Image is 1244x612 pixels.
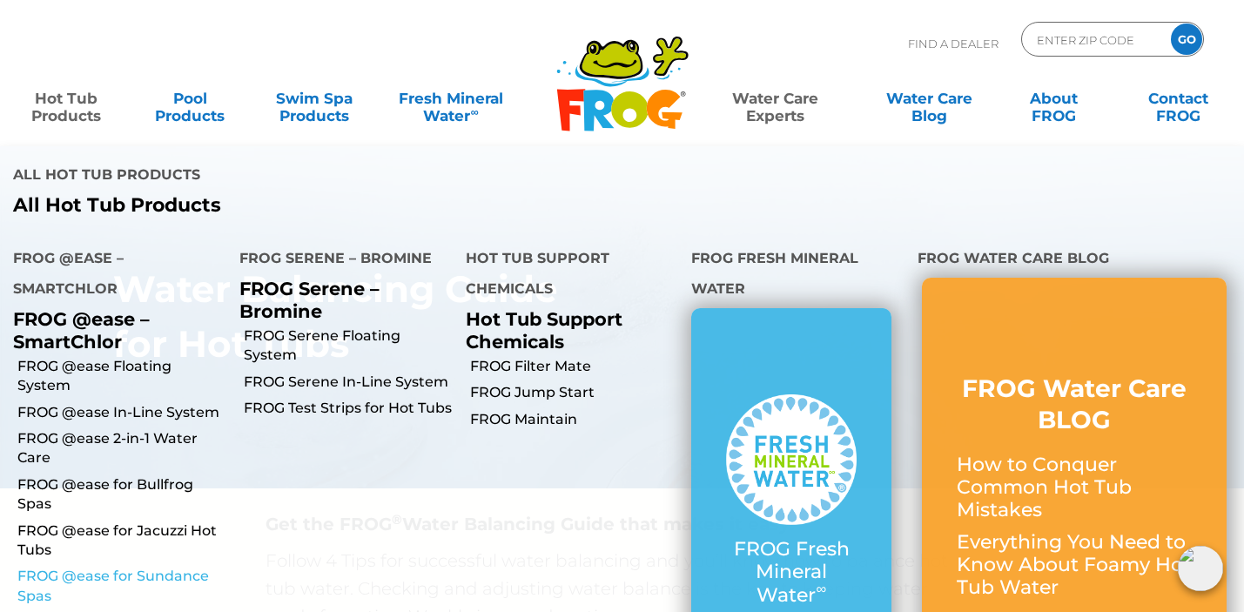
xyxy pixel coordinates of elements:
[17,567,226,606] a: FROG @ease for Sundance Spas
[13,243,213,308] h4: FROG @ease – SmartChlor
[17,475,226,514] a: FROG @ease for Bullfrog Spas
[244,326,453,366] a: FROG Serene Floating System
[142,81,239,116] a: PoolProducts
[908,22,999,65] p: Find A Dealer
[266,81,363,116] a: Swim SpaProducts
[957,373,1192,436] h3: FROG Water Care BLOG
[244,373,453,392] a: FROG Serene In-Line System
[17,357,226,396] a: FROG @ease Floating System
[957,373,1192,609] a: FROG Water Care BLOG How to Conquer Common Hot Tub Mistakes Everything You Need to Know About Foa...
[1178,546,1223,591] img: openIcon
[466,308,666,352] p: Hot Tub Support Chemicals
[726,538,857,607] p: FROG Fresh Mineral Water
[244,399,453,418] a: FROG Test Strips for Hot Tubs
[918,243,1231,278] h4: FROG Water Care Blog
[470,105,478,118] sup: ∞
[17,429,226,468] a: FROG @ease 2-in-1 Water Care
[13,308,213,352] p: FROG @ease – SmartChlor
[17,81,114,116] a: Hot TubProducts
[470,357,679,376] a: FROG Filter Mate
[1035,27,1153,52] input: Zip Code Form
[470,383,679,402] a: FROG Jump Start
[696,81,854,116] a: Water CareExperts
[239,278,440,321] p: FROG Serene – Bromine
[13,159,609,194] h4: All Hot Tub Products
[17,403,226,422] a: FROG @ease In-Line System
[957,454,1192,522] p: How to Conquer Common Hot Tub Mistakes
[1005,81,1102,116] a: AboutFROG
[17,521,226,561] a: FROG @ease for Jacuzzi Hot Tubs
[391,81,512,116] a: Fresh MineralWater∞
[466,243,666,308] h4: Hot Tub Support Chemicals
[1171,24,1202,55] input: GO
[470,410,679,429] a: FROG Maintain
[691,243,891,308] h4: FROG Fresh Mineral Water
[239,243,440,278] h4: FROG Serene – Bromine
[13,194,609,217] a: All Hot Tub Products
[1130,81,1227,116] a: ContactFROG
[957,531,1192,600] p: Everything You Need to Know About Foamy Hot Tub Water
[881,81,978,116] a: Water CareBlog
[816,580,826,597] sup: ∞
